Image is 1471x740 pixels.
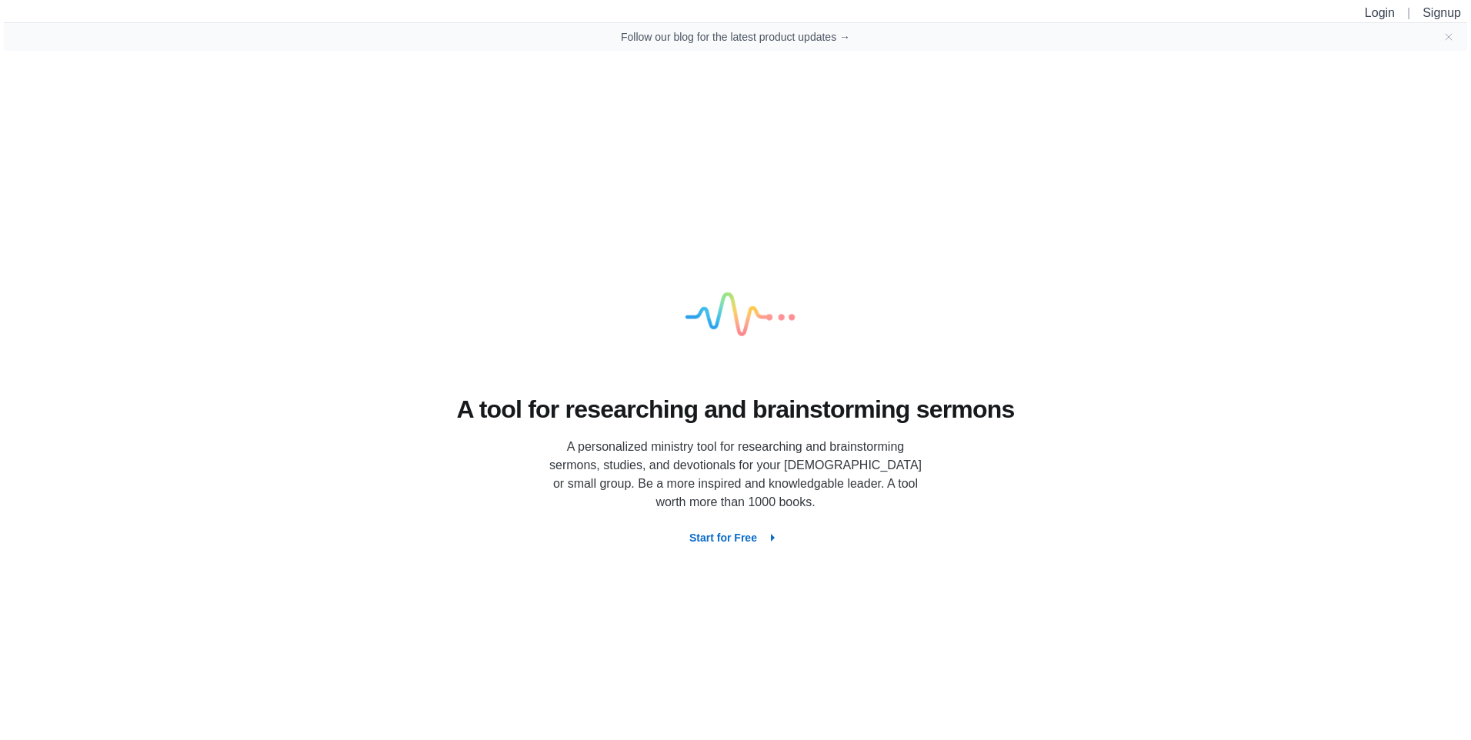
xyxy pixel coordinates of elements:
a: Follow our blog for the latest product updates → [621,29,850,45]
a: Start for Free [677,531,794,544]
img: logo [659,239,812,393]
h1: A tool for researching and brainstorming sermons [457,393,1015,426]
button: Close banner [1443,31,1455,43]
li: | [1401,4,1416,22]
button: Start for Free [677,524,794,552]
a: Login [1365,6,1395,19]
p: A personalized ministry tool for researching and brainstorming sermons, studies, and devotionals ... [543,438,928,512]
a: Signup [1423,6,1461,19]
